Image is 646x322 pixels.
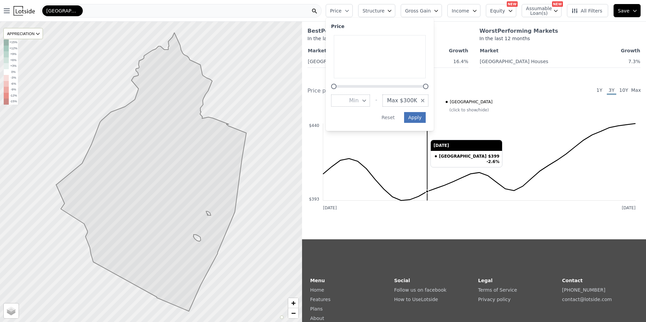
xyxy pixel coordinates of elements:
[595,87,604,95] span: 1Y
[478,297,511,302] a: Privacy policy
[631,87,641,95] span: Max
[562,287,605,293] a: [PHONE_NUMBER]
[526,6,548,16] span: Assumable Loan(s)
[552,1,563,7] div: NEW
[358,4,395,17] button: Structure
[307,35,469,46] div: In the last 12 months
[331,23,345,30] div: Price
[9,57,18,63] td: +6%
[507,1,518,7] div: NEW
[46,7,79,14] span: [GEOGRAPHIC_DATA]
[447,4,480,17] button: Income
[9,46,18,52] td: +12%
[291,309,296,317] span: −
[478,287,517,293] a: Terms of Service
[291,299,296,307] span: +
[486,4,516,17] button: Equity
[307,46,432,55] th: Market
[619,87,628,95] span: 10Y
[450,99,492,105] span: [GEOGRAPHIC_DATA]
[363,7,384,14] span: Structure
[375,95,377,107] div: -
[401,4,442,17] button: Gross Gain
[404,112,426,123] button: Apply
[9,81,18,87] td: -6%
[4,303,19,318] a: Layers
[323,206,337,210] text: [DATE]
[377,112,399,123] button: Reset
[567,4,608,17] button: All Filters
[288,308,298,318] a: Zoom out
[3,28,43,39] div: APPRECIATION
[562,297,612,302] a: contact@lotside.com
[480,56,548,65] a: [GEOGRAPHIC_DATA] Houses
[628,59,640,64] span: 7.3%
[607,87,616,95] span: 3Y
[452,7,469,14] span: Income
[405,7,431,14] span: Gross Gain
[9,75,18,81] td: -3%
[307,27,469,35] div: Best Performing Markets
[522,4,562,17] button: Assumable Loan(s)
[604,46,641,55] th: Growth
[310,316,324,321] a: About
[309,197,319,202] text: $393
[9,63,18,69] td: +3%
[326,4,353,17] button: Price
[479,35,641,46] div: In the last 12 months
[9,39,18,46] td: +15%
[349,97,358,105] span: Min
[309,123,319,128] text: $440
[562,278,583,283] strong: Contact
[618,7,629,14] span: Save
[478,278,493,283] strong: Legal
[330,7,342,14] span: Price
[288,298,298,308] a: Zoom in
[14,6,35,16] img: Lotside
[394,278,410,283] strong: Social
[394,287,447,293] a: Follow us on facebook
[490,7,505,14] span: Equity
[622,206,636,210] text: [DATE]
[9,69,18,75] td: 0%
[9,87,18,93] td: -9%
[308,56,377,65] a: [GEOGRAPHIC_DATA] Condos
[571,7,602,14] span: All Filters
[614,4,641,17] button: Save
[307,87,474,95] div: Price per Square Foot
[387,97,417,105] span: Max $300K
[326,18,434,131] div: Price
[9,93,18,99] td: -12%
[9,51,18,57] td: +9%
[310,306,323,312] a: Plans
[9,99,18,105] td: -15%
[432,46,469,55] th: Growth
[479,27,641,35] div: Worst Performing Markets
[310,287,324,293] a: Home
[453,59,468,64] span: 16.4%
[303,107,636,113] div: (click to show/hide)
[394,297,438,302] a: How to UseLotside
[310,297,330,302] a: Features
[310,278,325,283] strong: Menu
[479,46,604,55] th: Market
